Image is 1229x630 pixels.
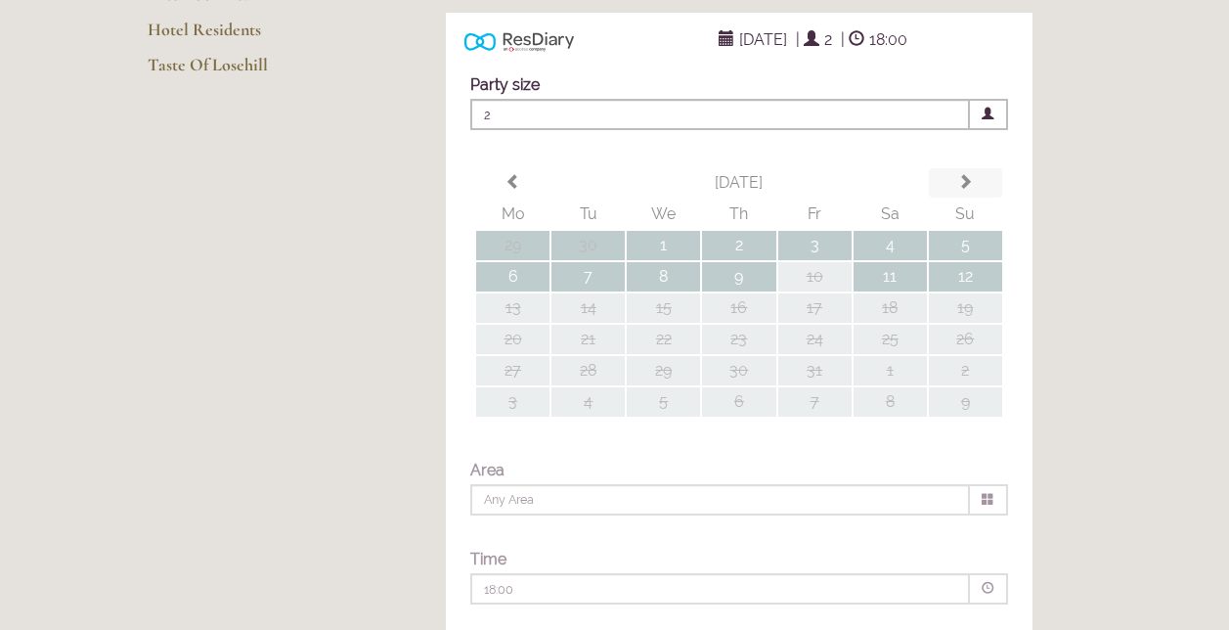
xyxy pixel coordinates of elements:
span: [DATE] [734,25,792,54]
span: | [841,30,845,49]
span: 2 [470,99,970,130]
a: Hotel Residents [148,19,334,54]
img: Powered by ResDiary [464,27,574,56]
label: Party size [470,75,540,94]
a: Taste Of Losehill [148,54,334,89]
span: 2 [819,25,837,54]
span: 18:00 [864,25,912,54]
span: | [796,30,800,49]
